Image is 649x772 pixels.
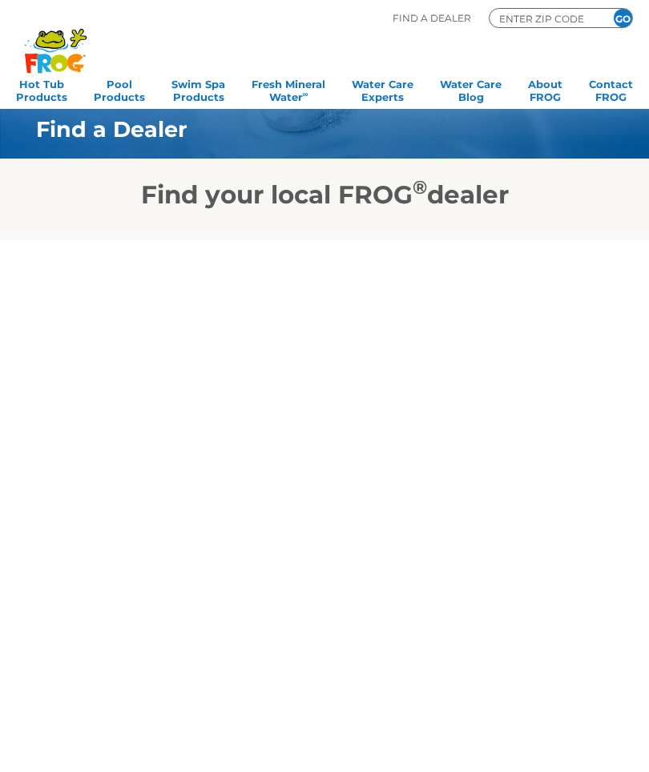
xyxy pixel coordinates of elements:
[393,8,471,28] p: Find A Dealer
[352,73,413,105] a: Water CareExperts
[413,175,427,199] sup: ®
[252,73,325,105] a: Fresh MineralWater∞
[303,90,308,99] sup: ∞
[16,8,95,74] img: Frog Products Logo
[171,73,225,105] a: Swim SpaProducts
[12,179,637,210] h2: Find your local FROG dealer
[440,73,502,105] a: Water CareBlog
[589,73,633,105] a: ContactFROG
[528,73,562,105] a: AboutFROG
[16,73,67,105] a: Hot TubProducts
[36,117,574,142] h1: Find a Dealer
[614,9,632,27] input: GO
[94,73,145,105] a: PoolProducts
